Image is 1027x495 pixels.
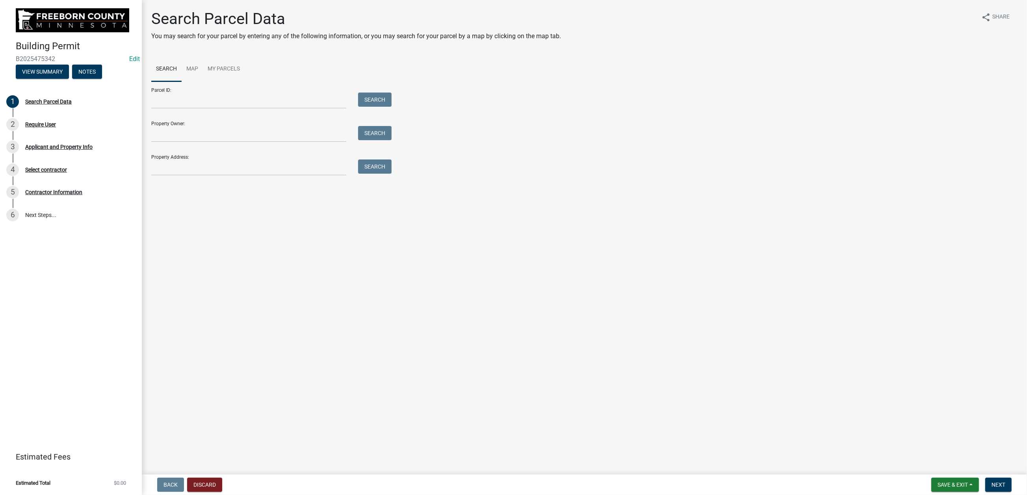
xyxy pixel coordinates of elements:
[6,141,19,153] div: 3
[992,13,1010,22] span: Share
[25,167,67,172] div: Select contractor
[981,13,991,22] i: share
[182,57,203,82] a: Map
[163,482,178,488] span: Back
[16,55,126,63] span: B2025475342
[358,159,392,174] button: Search
[25,144,93,150] div: Applicant and Property Info
[6,163,19,176] div: 4
[157,478,184,492] button: Back
[975,9,1016,25] button: shareShare
[6,449,129,465] a: Estimated Fees
[151,57,182,82] a: Search
[72,65,102,79] button: Notes
[25,99,72,104] div: Search Parcel Data
[25,189,82,195] div: Contractor Information
[16,480,50,486] span: Estimated Total
[151,9,561,28] h1: Search Parcel Data
[114,480,126,486] span: $0.00
[6,209,19,221] div: 6
[985,478,1012,492] button: Next
[931,478,979,492] button: Save & Exit
[129,55,140,63] a: Edit
[6,118,19,131] div: 2
[129,55,140,63] wm-modal-confirm: Edit Application Number
[938,482,968,488] span: Save & Exit
[151,32,561,41] p: You may search for your parcel by entering any of the following information, or you may search fo...
[72,69,102,75] wm-modal-confirm: Notes
[992,482,1005,488] span: Next
[16,65,69,79] button: View Summary
[203,57,245,82] a: My Parcels
[6,186,19,198] div: 5
[16,69,69,75] wm-modal-confirm: Summary
[6,95,19,108] div: 1
[358,126,392,140] button: Search
[358,93,392,107] button: Search
[25,122,56,127] div: Require User
[16,41,136,52] h4: Building Permit
[16,8,129,32] img: Freeborn County, Minnesota
[187,478,222,492] button: Discard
